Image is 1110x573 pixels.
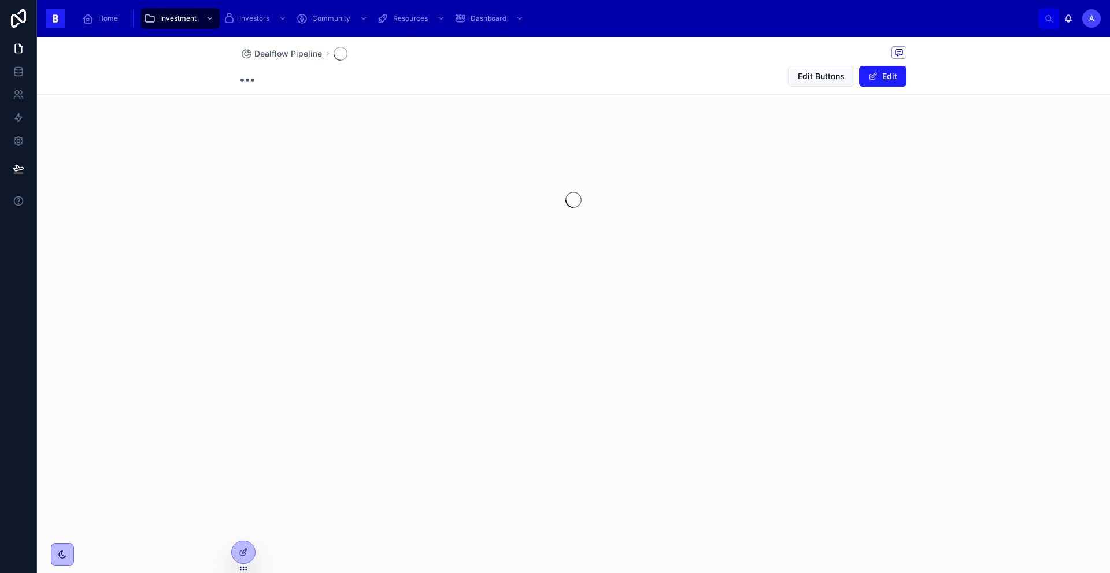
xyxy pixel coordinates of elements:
[451,8,530,29] a: Dashboard
[788,66,854,87] button: Edit Buttons
[1089,14,1094,23] span: À
[46,9,65,28] img: App logo
[798,70,845,82] span: Edit Buttons
[293,8,373,29] a: Community
[859,66,906,87] button: Edit
[240,48,322,59] a: Dealflow Pipeline
[74,6,1038,31] div: scrollable content
[254,48,322,59] span: Dealflow Pipeline
[373,8,451,29] a: Resources
[140,8,220,29] a: Investment
[239,14,269,23] span: Investors
[79,8,126,29] a: Home
[393,14,428,23] span: Resources
[98,14,118,23] span: Home
[312,14,350,23] span: Community
[471,14,506,23] span: Dashboard
[160,14,197,23] span: Investment
[220,8,293,29] a: Investors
